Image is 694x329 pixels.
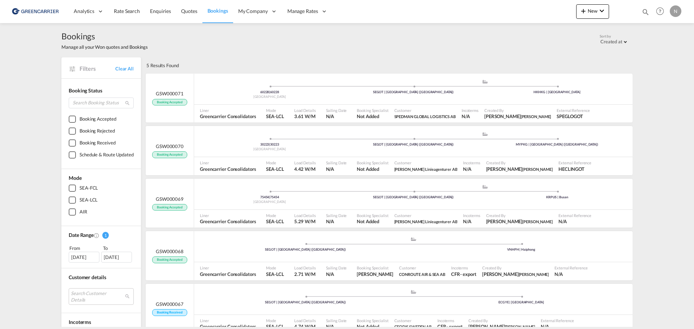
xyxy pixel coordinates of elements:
[156,196,184,202] span: GSW000069
[654,5,670,18] div: Help
[266,108,284,113] span: Mode
[600,39,622,44] div: Created at
[399,272,445,277] span: CONROUTE AIR & SEA AB
[485,195,629,200] div: KRPUS | Busan
[326,108,347,113] span: Sailing Date
[294,108,316,113] span: Load Details
[266,265,284,270] span: Mode
[558,213,591,218] span: External Reference
[558,160,591,165] span: External Reference
[200,318,256,323] span: Liner
[399,265,445,270] span: Customer
[266,213,284,218] span: Mode
[294,213,316,218] span: Load Details
[156,143,184,150] span: GSW000070
[409,290,418,294] md-icon: assets/icons/custom/ship-fill.svg
[463,160,480,165] span: Incoterms
[269,90,270,94] span: |
[394,108,456,113] span: Customer
[198,95,342,99] div: [GEOGRAPHIC_DATA]
[486,160,553,165] span: Created By
[554,271,587,277] span: N/A
[437,318,463,323] span: Incoterms
[294,265,316,270] span: Load Details
[156,301,184,307] span: GSW000067
[181,8,197,14] span: Quotes
[357,213,388,218] span: Booking Specialist
[486,166,553,172] span: Lennart Jonson
[522,167,553,172] span: [PERSON_NAME]
[326,166,347,172] span: N/A
[558,166,591,172] span: HECLINGOT
[266,166,284,172] span: SEA-LCL
[269,142,270,146] span: |
[484,113,551,120] span: Alf Wassberg
[342,142,485,147] div: SEGOT | [GEOGRAPHIC_DATA] ([GEOGRAPHIC_DATA])
[270,142,279,146] span: 30223
[69,232,94,238] span: Date Range
[69,175,82,181] span: Mode
[74,8,94,15] span: Analytics
[266,113,284,120] span: SEA-LCL
[394,219,458,224] span: [PERSON_NAME] Linieagenturer AB
[266,160,284,165] span: Mode
[69,244,100,252] div: From
[579,8,606,14] span: New
[150,8,171,14] span: Enquiries
[125,100,130,106] md-icon: icon-magnify
[481,80,489,83] md-icon: assets/icons/custom/ship-fill.svg
[80,65,115,73] span: Filters
[486,213,553,218] span: Created By
[654,5,666,17] span: Help
[486,218,553,225] span: Fredrik Fagerman
[156,90,184,97] span: GSW000071
[156,248,184,255] span: GSW000068
[409,237,418,241] md-icon: assets/icons/custom/ship-fill.svg
[505,324,535,329] span: [PERSON_NAME]
[342,90,485,95] div: SEGOT | [GEOGRAPHIC_DATA] ([GEOGRAPHIC_DATA])
[200,113,256,120] span: Greencarrier Consolidators
[200,218,256,225] span: Greencarrier Consolidators
[326,113,347,120] span: N/A
[394,114,456,119] span: SPEDMAN GLOBAL LOGISTICS AB
[394,160,458,165] span: Customer
[519,272,549,277] span: [PERSON_NAME]
[200,265,256,270] span: Liner
[357,318,388,323] span: Booking Specialist
[482,265,549,270] span: Created By
[69,319,91,325] span: Incoterms
[69,252,99,263] div: [DATE]
[152,204,187,211] span: Booking Accepted
[198,200,342,204] div: [GEOGRAPHIC_DATA]
[462,108,479,113] span: Incoterms
[463,218,471,225] div: N/A
[198,147,342,152] div: [GEOGRAPHIC_DATA]
[270,90,279,94] span: 60228
[200,160,256,165] span: Liner
[460,271,476,277] div: - export
[198,300,414,305] div: SEGOT | [GEOGRAPHIC_DATA] ([GEOGRAPHIC_DATA])
[357,166,388,172] span: Not Added
[69,196,134,204] md-checkbox: SEA-LCL
[482,271,549,277] span: Fredrik Fagerman
[61,30,148,42] span: Bookings
[146,74,633,123] div: GSW000071 Booking Accepted Pickup Sweden assets/icons/custom/ship-fill.svgassets/icons/custom/rol...
[207,8,228,14] span: Bookings
[94,233,99,238] md-icon: Created On
[152,151,187,158] span: Booking Accepted
[451,271,460,277] div: CFR
[266,218,284,225] span: SEA-LCL
[69,274,134,281] div: Customer details
[260,142,270,146] span: 30223
[69,98,134,108] input: Search Booking Status
[463,166,471,172] div: N/A
[326,218,347,225] span: N/A
[481,185,489,189] md-icon: assets/icons/custom/ship-fill.svg
[266,271,284,277] span: SEA-LCL
[200,166,256,172] span: Greencarrier Consolidators
[200,271,256,277] span: Greencarrier Consolidators
[357,265,393,270] span: Booking Specialist
[468,318,535,323] span: Created By
[357,113,388,120] span: Not Added
[394,113,456,120] span: SPEDMAN GLOBAL LOGISTICS AB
